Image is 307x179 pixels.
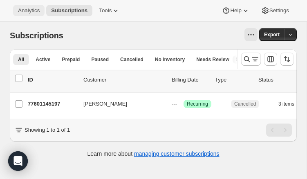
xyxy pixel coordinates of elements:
[172,101,177,107] span: ---
[241,53,261,66] button: Search and filter results
[94,5,125,16] button: Tools
[120,56,143,63] span: Cancelled
[13,5,45,16] button: Analytics
[278,101,294,107] span: 3 items
[264,53,277,66] button: Customize table column order and visibility
[234,101,256,107] span: Cancelled
[134,150,220,157] a: managing customer subscriptions
[46,5,92,16] button: Subscriptions
[264,31,280,38] span: Export
[278,97,303,110] button: 3 items
[269,7,289,14] span: Settings
[78,97,160,110] button: [PERSON_NAME]
[256,5,294,16] button: Settings
[280,53,294,66] button: Sort the results
[28,100,77,108] p: 77601145197
[83,76,165,84] p: Customer
[87,150,220,158] p: Learn more about
[266,124,292,137] nav: Pagination
[62,56,80,63] span: Prepaid
[258,76,295,84] p: Status
[196,56,229,63] span: Needs Review
[91,56,109,63] span: Paused
[99,7,112,14] span: Tools
[230,7,241,14] span: Help
[244,28,258,41] button: View actions for Subscriptions
[259,28,285,41] button: Export
[8,151,28,171] div: Open Intercom Messenger
[10,31,63,40] span: Subscriptions
[36,56,50,63] span: Active
[25,126,70,134] p: Showing 1 to 1 of 1
[172,76,208,84] p: Billing Date
[215,76,252,84] div: Type
[18,7,40,14] span: Analytics
[51,7,87,14] span: Subscriptions
[155,56,185,63] span: No inventory
[217,5,254,16] button: Help
[236,56,239,63] span: 5
[83,100,127,108] span: [PERSON_NAME]
[18,56,24,63] span: All
[28,76,77,84] p: ID
[187,101,208,107] span: Recurring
